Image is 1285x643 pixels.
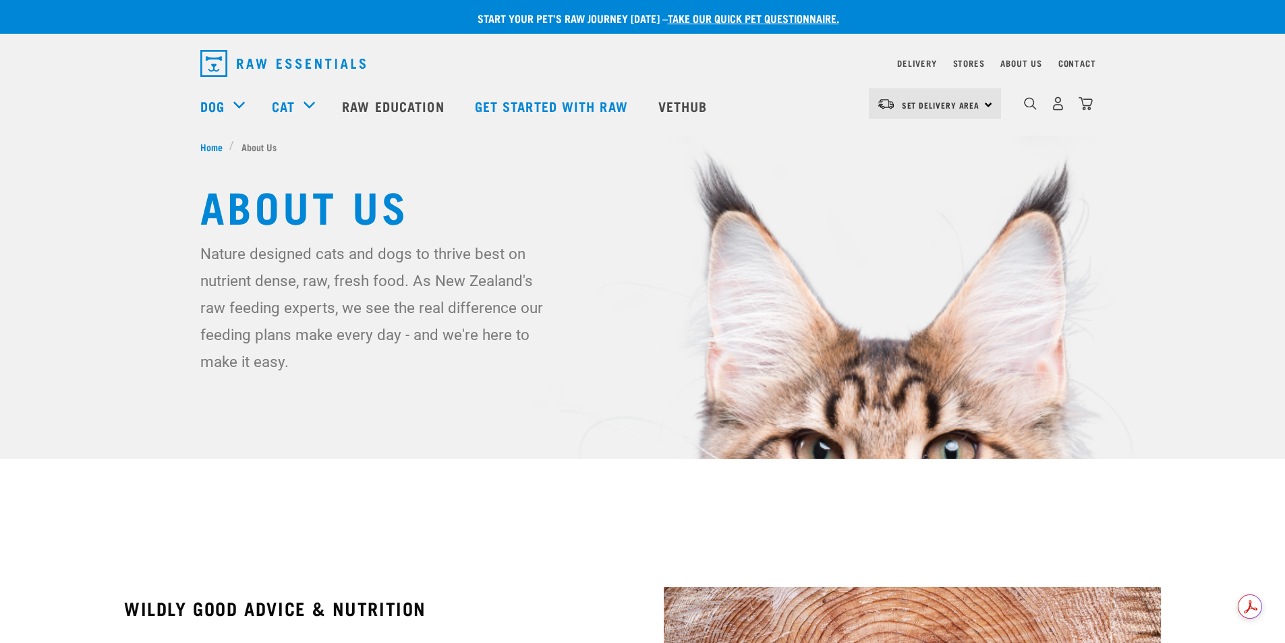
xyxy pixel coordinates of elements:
[668,15,839,21] a: take our quick pet questionnaire.
[272,96,295,116] a: Cat
[200,181,1085,229] h1: About Us
[953,61,985,65] a: Stores
[461,79,645,133] a: Get started with Raw
[902,103,980,107] span: Set Delivery Area
[877,98,895,110] img: van-moving.png
[1051,96,1065,111] img: user.png
[1079,96,1093,111] img: home-icon@2x.png
[329,79,461,133] a: Raw Education
[200,140,1085,154] nav: breadcrumbs
[1024,97,1037,110] img: home-icon-1@2x.png
[200,50,366,77] img: Raw Essentials Logo
[124,598,621,619] h3: WILDLY GOOD ADVICE & NUTRITION
[1058,61,1096,65] a: Contact
[200,240,554,375] p: Nature designed cats and dogs to thrive best on nutrient dense, raw, fresh food. As New Zealand's...
[1000,61,1041,65] a: About Us
[200,140,223,154] span: Home
[200,140,230,154] a: Home
[897,61,936,65] a: Delivery
[645,79,724,133] a: Vethub
[200,96,225,116] a: Dog
[190,45,1096,82] nav: dropdown navigation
